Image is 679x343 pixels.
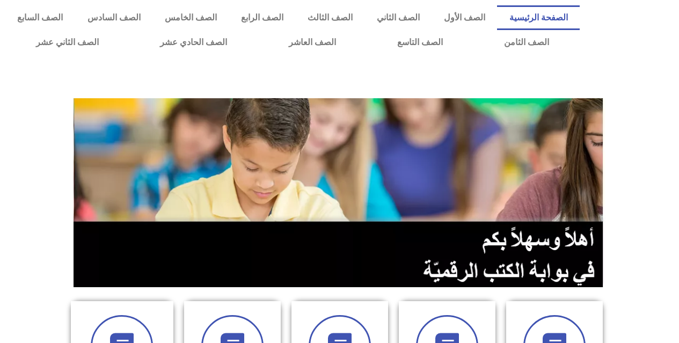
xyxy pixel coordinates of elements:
[258,30,367,55] a: الصف العاشر
[497,5,580,30] a: الصفحة الرئيسية
[364,5,432,30] a: الصف الثاني
[5,30,129,55] a: الصف الثاني عشر
[5,5,75,30] a: الصف السابع
[473,30,580,55] a: الصف الثامن
[129,30,258,55] a: الصف الحادي عشر
[295,5,364,30] a: الصف الثالث
[367,30,473,55] a: الصف التاسع
[75,5,152,30] a: الصف السادس
[229,5,295,30] a: الصف الرابع
[432,5,497,30] a: الصف الأول
[152,5,229,30] a: الصف الخامس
